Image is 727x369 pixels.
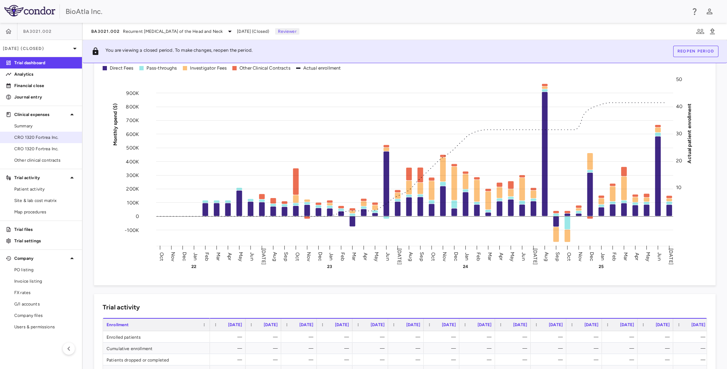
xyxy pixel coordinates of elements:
[656,252,662,261] text: Jun
[14,186,76,192] span: Patient activity
[127,199,139,206] tspan: 100K
[466,343,491,354] div: —
[359,331,385,343] div: —
[317,252,323,261] text: Dec
[537,354,563,365] div: —
[509,252,515,261] text: May
[23,29,52,34] span: BA3021.002
[611,252,617,261] text: Feb
[14,71,76,77] p: Analytics
[181,252,187,261] text: Dec
[584,322,598,327] span: [DATE]
[644,331,670,343] div: —
[272,252,278,261] text: Aug
[549,322,563,327] span: [DATE]
[110,65,134,71] div: Direct Fees
[125,227,139,233] tspan: -100K
[14,278,76,284] span: Invoice listing
[573,343,598,354] div: —
[249,252,255,261] text: Jun
[501,343,527,354] div: —
[537,331,563,343] div: —
[608,343,634,354] div: —
[620,322,634,327] span: [DATE]
[14,267,76,273] span: PO listing
[303,65,341,71] div: Actual enrollment
[14,312,76,319] span: Company files
[323,354,349,365] div: —
[238,252,244,261] text: May
[408,252,414,261] text: Aug
[216,354,242,365] div: —
[14,197,76,204] span: Site & lab cost matrix
[112,103,118,146] tspan: Monthly spend ($)
[14,289,76,296] span: FX rates
[373,252,380,261] text: May
[14,146,76,152] span: CRO 1320 Fortrea Inc.
[537,343,563,354] div: —
[385,252,391,261] text: Jun
[323,343,349,354] div: —
[395,331,420,343] div: —
[14,123,76,129] span: Summary
[566,252,572,261] text: Oct
[126,186,139,192] tspan: 200K
[573,331,598,343] div: —
[396,248,402,265] text: [DATE]
[192,252,198,260] text: Jan
[430,343,456,354] div: —
[498,252,504,260] text: Apr
[644,343,670,354] div: —
[463,264,468,269] text: 24
[691,322,705,327] span: [DATE]
[103,343,210,354] div: Cumulative enrollment
[14,60,76,66] p: Trial dashboard
[644,354,670,365] div: —
[216,331,242,343] div: —
[14,157,76,163] span: Other clinical contracts
[14,324,76,330] span: Users & permissions
[442,252,448,261] text: Nov
[430,331,456,343] div: —
[680,343,705,354] div: —
[190,65,227,71] div: Investigator Fees
[532,248,538,265] text: [DATE]
[306,252,312,261] text: Nov
[327,264,332,269] text: 23
[676,76,682,82] tspan: 50
[501,331,527,343] div: —
[227,252,233,260] text: Apr
[215,252,221,261] text: Mar
[283,252,289,261] text: Sep
[589,252,595,261] text: Dec
[475,252,481,261] text: Feb
[14,255,68,262] p: Company
[395,343,420,354] div: —
[14,209,76,215] span: Map procedures
[14,94,76,100] p: Journal entry
[294,252,300,261] text: Oct
[126,158,139,165] tspan: 400K
[126,90,139,96] tspan: 900K
[170,252,176,261] text: Nov
[599,264,604,269] text: 25
[105,47,253,56] p: You are viewing a closed period. To make changes, reopen the period.
[261,248,267,265] text: [DATE]
[676,130,682,136] tspan: 30
[513,322,527,327] span: [DATE]
[478,322,491,327] span: [DATE]
[340,252,346,261] text: Feb
[126,131,139,137] tspan: 600K
[645,252,651,261] text: May
[673,46,718,57] button: Reopen period
[14,134,76,141] span: CRO 1320 Fortrea Inc.
[453,252,459,261] text: Dec
[608,354,634,365] div: —
[252,343,278,354] div: —
[146,65,177,71] div: Pass-throughs
[634,252,640,260] text: Apr
[126,104,139,110] tspan: 800K
[14,175,68,181] p: Trial activity
[136,213,139,219] tspan: 0
[359,343,385,354] div: —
